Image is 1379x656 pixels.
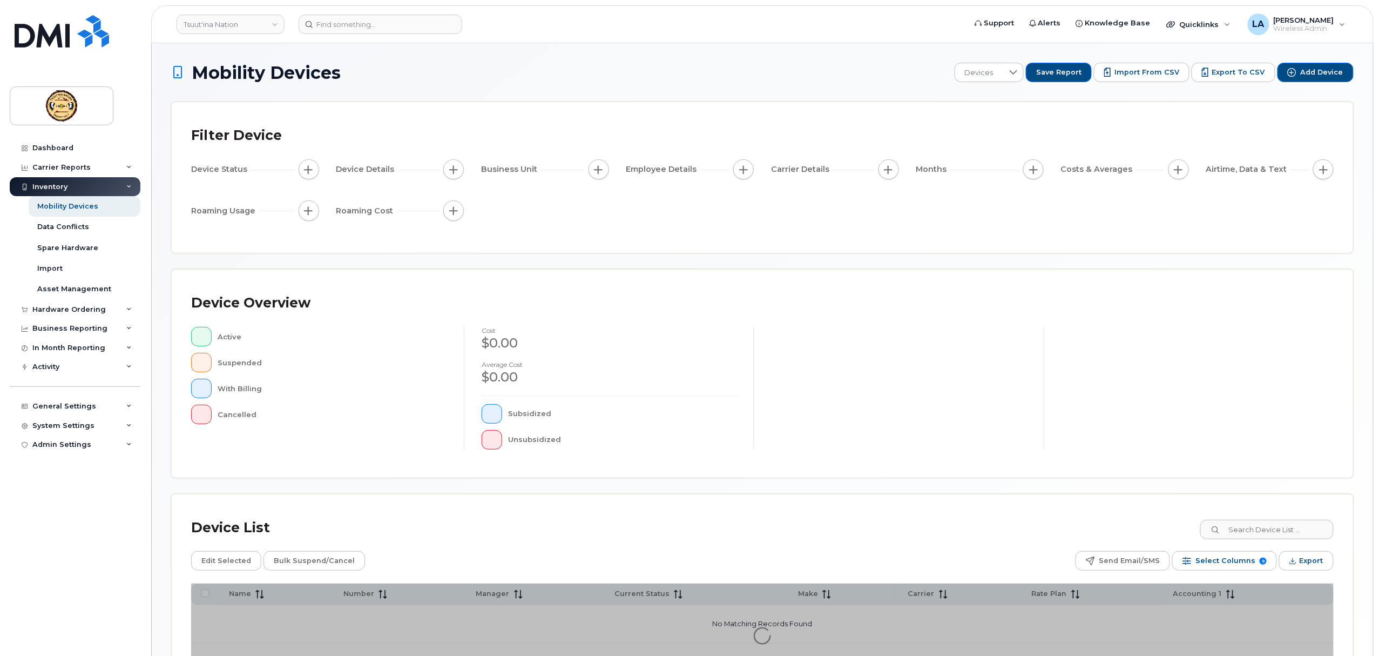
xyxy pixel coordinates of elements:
[274,553,355,569] span: Bulk Suspend/Cancel
[771,164,833,175] span: Carrier Details
[218,379,447,398] div: With Billing
[1036,68,1081,77] span: Save Report
[626,164,700,175] span: Employee Details
[191,551,261,571] button: Edit Selected
[218,327,447,346] div: Active
[201,553,251,569] span: Edit Selected
[191,289,310,317] div: Device Overview
[1076,551,1170,571] button: Send Email/SMS
[1212,68,1265,77] span: Export to CSV
[1192,63,1275,82] button: Export to CSV
[263,551,365,571] button: Bulk Suspend/Cancel
[1094,63,1189,82] button: Import from CSV
[482,327,736,334] h4: cost
[916,164,950,175] span: Months
[191,205,259,217] span: Roaming Usage
[509,404,737,424] div: Subsidized
[1195,553,1255,569] span: Select Columns
[218,405,447,424] div: Cancelled
[1114,68,1179,77] span: Import from CSV
[191,514,270,542] div: Device List
[336,164,398,175] span: Device Details
[1026,63,1092,82] button: Save Report
[1260,558,1267,565] span: 9
[1277,63,1354,82] button: Add Device
[1200,520,1334,539] input: Search Device List ...
[482,368,736,386] div: $0.00
[1300,553,1323,569] span: Export
[192,63,341,82] span: Mobility Devices
[1061,164,1136,175] span: Costs & Averages
[955,63,1003,83] span: Devices
[1206,164,1290,175] span: Airtime, Data & Text
[218,353,447,372] div: Suspended
[481,164,540,175] span: Business Unit
[1301,68,1343,77] span: Add Device
[191,122,282,150] div: Filter Device
[336,205,397,217] span: Roaming Cost
[1279,551,1334,571] button: Export
[1099,553,1160,569] span: Send Email/SMS
[1172,551,1277,571] button: Select Columns 9
[482,334,736,352] div: $0.00
[482,361,736,368] h4: Average cost
[191,164,251,175] span: Device Status
[509,430,737,450] div: Unsubsidized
